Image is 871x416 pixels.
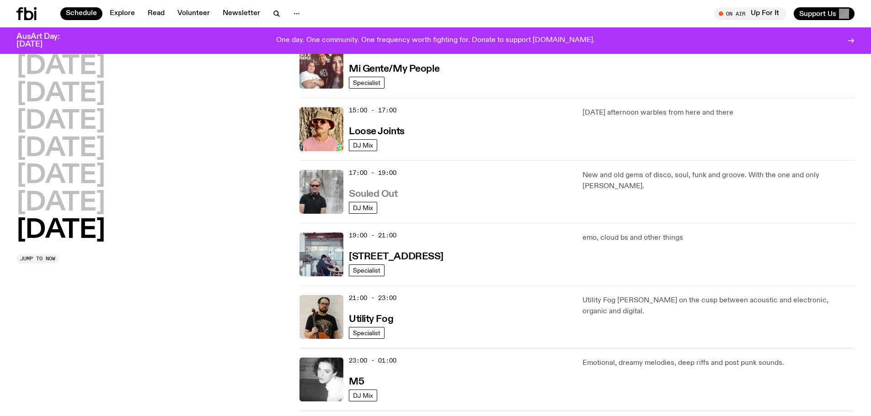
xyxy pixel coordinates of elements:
[349,139,377,151] a: DJ Mix
[349,390,377,401] a: DJ Mix
[349,315,393,324] h3: Utility Fog
[349,127,405,137] h3: Loose Joints
[799,10,836,18] span: Support Us
[142,7,170,20] a: Read
[582,107,855,118] p: [DATE] afternoon warbles from here and there
[582,295,855,317] p: Utility Fog [PERSON_NAME] on the cusp between acoustic and electronic, organic and digital.
[299,358,343,401] img: A black and white photo of Lilly wearing a white blouse and looking up at the camera.
[349,202,377,214] a: DJ Mix
[349,252,444,262] h3: [STREET_ADDRESS]
[172,7,215,20] a: Volunteer
[349,356,396,365] span: 23:00 - 01:00
[16,33,75,48] h3: AusArt Day: [DATE]
[299,295,343,339] img: Peter holds a cello, wearing a black graphic tee and glasses. He looks directly at the camera aga...
[349,106,396,115] span: 15:00 - 17:00
[349,63,439,74] a: Mi Gente/My People
[104,7,140,20] a: Explore
[349,169,396,177] span: 17:00 - 19:00
[349,313,393,324] a: Utility Fog
[582,358,855,369] p: Emotional, dreamy melodies, deep riffs and post punk sounds.
[349,377,364,387] h3: M5
[349,190,398,199] h3: Souled Out
[349,188,398,199] a: Souled Out
[16,190,105,216] button: [DATE]
[353,329,380,336] span: Specialist
[349,250,444,262] a: [STREET_ADDRESS]
[16,254,59,263] button: Jump to now
[60,7,102,20] a: Schedule
[582,232,855,243] p: emo, cloud bs and other things
[276,37,595,45] p: One day. One community. One frequency worth fighting for. Donate to support [DOMAIN_NAME].
[20,256,55,261] span: Jump to now
[349,77,385,89] a: Specialist
[349,375,364,387] a: M5
[16,136,105,162] button: [DATE]
[16,54,105,79] button: [DATE]
[217,7,266,20] a: Newsletter
[714,7,786,20] button: On AirUp For It
[16,163,105,189] button: [DATE]
[16,81,105,107] button: [DATE]
[349,294,396,302] span: 21:00 - 23:00
[353,204,373,211] span: DJ Mix
[794,7,855,20] button: Support Us
[299,170,343,214] img: Stephen looks directly at the camera, wearing a black tee, black sunglasses and headphones around...
[353,267,380,274] span: Specialist
[299,107,343,151] img: Tyson stands in front of a paperbark tree wearing orange sunglasses, a suede bucket hat and a pin...
[16,109,105,134] button: [DATE]
[353,392,373,399] span: DJ Mix
[349,64,439,74] h3: Mi Gente/My People
[353,79,380,86] span: Specialist
[299,232,343,276] img: Pat sits at a dining table with his profile facing the camera. Rhea sits to his left facing the c...
[349,231,396,240] span: 19:00 - 21:00
[16,218,105,243] button: [DATE]
[349,125,405,137] a: Loose Joints
[349,264,385,276] a: Specialist
[582,170,855,192] p: New and old gems of disco, soul, funk and groove. With the one and only [PERSON_NAME].
[353,142,373,148] span: DJ Mix
[349,327,385,339] a: Specialist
